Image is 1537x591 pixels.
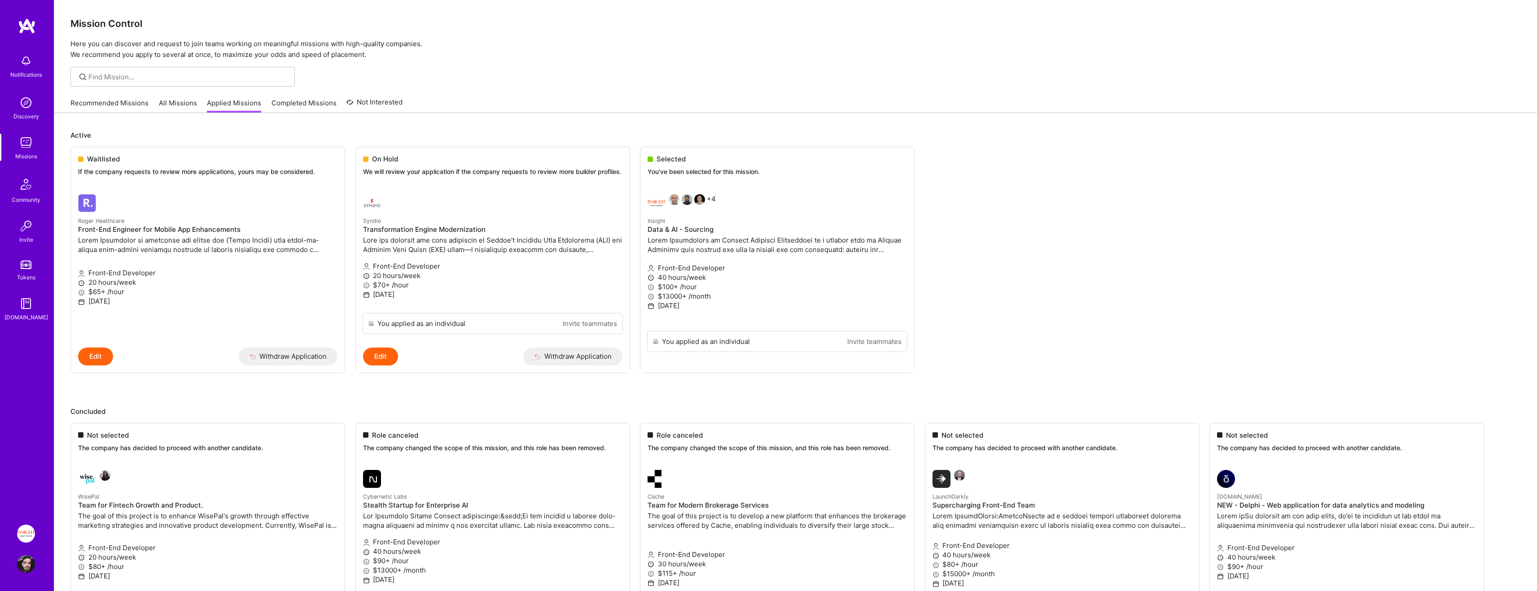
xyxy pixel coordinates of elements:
img: tokens [21,261,31,269]
h3: Mission Control [70,18,1521,29]
p: If the company requests to review more applications, yours may be considered. [78,167,337,176]
p: $65+ /hour [78,287,337,296]
img: bell [17,52,35,70]
img: Community [15,174,37,195]
img: logo [18,18,36,34]
small: Roger Healthcare [78,217,124,224]
img: Syndio company logo [363,194,381,212]
h4: Transformation Engine Modernization [363,226,622,234]
button: Withdraw Application [239,348,338,365]
i: icon Clock [78,280,85,287]
a: Applied Missions [207,98,261,113]
h4: Stealth Startup for Enterprise AI [363,501,622,509]
i: icon Calendar [78,299,85,305]
i: icon Applicant [78,270,85,277]
img: Cybernetic Labs company logo [363,470,381,488]
p: We will review your application if the company requests to review more builder profiles. [363,167,622,176]
div: Tokens [17,273,35,282]
p: $70+ /hour [363,280,622,290]
span: On Hold [372,154,398,164]
a: Syndio company logoSyndioTransformation Engine ModernizationLore ips dolorsit ame cons adipiscin ... [356,187,630,313]
p: Lor Ipsumdolo Sitame Consect adipiscinge:&sedd;Ei tem incidid u laboree dolo-magna aliquaeni ad m... [363,511,622,530]
i: icon Clock [363,549,370,556]
p: Concluded [70,407,1521,416]
a: Roger Healthcare company logoRoger HealthcareFront-End Engineer for Mobile App EnhancementsLorem ... [71,187,345,348]
p: Front-End Developer [78,268,337,278]
a: Completed Missions [271,98,337,113]
small: Cybernetic Labs [363,493,407,500]
p: [DATE] [78,296,337,306]
button: Edit [78,348,113,365]
button: Edit [363,348,398,365]
button: Withdraw Application [523,348,622,365]
i: icon MoneyGray [363,282,370,289]
a: All Missions [159,98,197,113]
i: icon Applicant [363,539,370,546]
a: User Avatar [15,555,37,573]
span: Waitlisted [87,154,120,164]
p: [DATE] [363,575,622,584]
input: Find Mission... [88,72,288,82]
div: Notifications [10,70,42,79]
p: $90+ /hour [363,556,622,565]
small: Syndio [363,217,381,224]
i: icon SearchGrey [78,72,88,82]
h4: Front-End Engineer for Mobile App Enhancements [78,226,337,234]
p: 40 hours/week [363,547,622,556]
i: icon Calendar [363,577,370,584]
i: icon Clock [363,273,370,279]
span: Role canceled [372,430,418,440]
img: teamwork [17,134,35,152]
img: discovery [17,94,35,112]
p: $13000+ /month [363,565,622,575]
a: Insight Partners: Data & AI - Sourcing [15,525,37,543]
img: Roger Healthcare company logo [78,194,96,212]
p: Lorem Ipsumdolor si ametconse adi elitse doe (Tempo Incidi) utla etdol-ma-aliqua enim-admini veni... [78,235,337,254]
img: Insight Partners: Data & AI - Sourcing [17,525,35,543]
i: icon MoneyGray [78,289,85,296]
div: Missions [15,152,37,161]
div: Discovery [13,112,39,121]
p: Front-End Developer [363,261,622,271]
i: icon MoneyGray [363,558,370,565]
a: Recommended Missions [70,98,149,113]
p: The company changed the scope of this mission, and this role has been removed. [363,443,622,452]
img: guide book [17,295,35,313]
div: Community [12,195,40,204]
p: Front-End Developer [363,537,622,547]
p: Here you can discover and request to join teams working on meaningful missions with high-quality ... [70,39,1521,60]
i: icon Applicant [363,263,370,270]
img: Invite [17,217,35,235]
div: You applied as an individual [377,319,465,328]
img: User Avatar [17,555,35,573]
p: 20 hours/week [78,278,337,287]
a: Not Interested [346,97,403,113]
p: [DATE] [363,290,622,299]
a: Invite teammates [563,319,617,328]
p: 20 hours/week [363,271,622,280]
div: Invite [19,235,33,244]
i: icon MoneyGray [363,568,370,574]
p: Active [70,130,1521,140]
div: [DOMAIN_NAME] [4,313,48,322]
i: icon Calendar [363,291,370,298]
p: Lore ips dolorsit ame cons adipiscin el Seddoe’t Incididu Utla Etdolorema (ALI) eni Adminim Veni ... [363,235,622,254]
